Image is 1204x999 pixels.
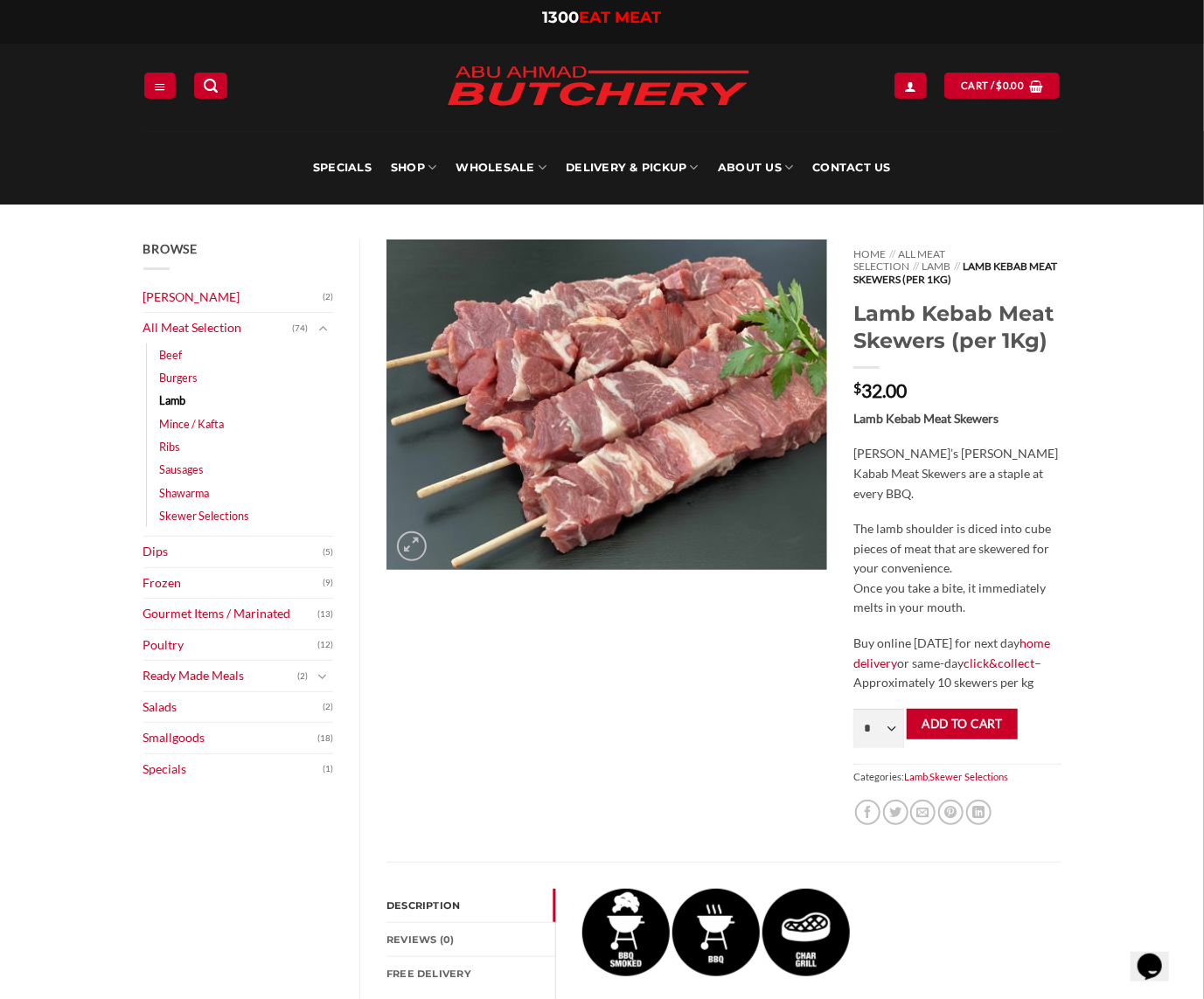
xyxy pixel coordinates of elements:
[853,260,1057,285] span: Lamb Kebab Meat Skewers (per 1Kg)
[853,444,1061,503] p: [PERSON_NAME]’s [PERSON_NAME] Kabab Meat Skewers are a staple at every BBQ.
[1131,929,1187,982] iframe: chat widget
[323,570,333,596] span: (9)
[143,282,324,313] a: [PERSON_NAME]
[944,73,1060,98] a: View cart
[954,260,960,273] span: //
[323,539,333,565] span: (5)
[938,800,964,825] a: Pin on Pinterest
[312,667,333,686] button: Toggle
[966,800,992,825] a: Share on LinkedIn
[853,411,999,426] strong: Lamb Kebab Meat Skewers
[143,537,324,567] a: Dips
[386,957,555,990] a: FREE Delivery
[317,632,333,658] span: (12)
[580,8,662,27] span: EAT MEAT
[143,630,318,661] a: Poultry
[543,8,662,27] a: 1300EAT MEAT
[317,601,333,628] span: (13)
[144,73,176,98] a: Menu
[762,889,850,976] img: Lamb Kebab Meat Skewers (per 1Kg)
[853,634,1061,693] p: Buy online [DATE] for next day or same-day – Approximately 10 skewers per kg
[432,54,764,121] img: Abu Ahmad Butchery
[853,635,1050,670] a: home delivery
[386,239,827,571] img: Lamb Kebab Meat Skewers (per 1Kg)
[160,343,183,366] a: Beef
[456,131,546,205] a: Wholesale
[672,889,760,976] img: Lamb Kebab Meat Skewers (per 1Kg)
[160,482,210,504] a: Shawarma
[143,313,293,343] a: All Meat Selection
[913,260,919,273] span: //
[853,300,1061,354] h1: Lamb Kebab Meat Skewers (per 1Kg)
[160,435,181,458] a: Ribs
[292,316,308,342] span: (74)
[997,80,1025,91] bdi: 0.00
[317,725,333,752] span: (18)
[160,413,225,435] a: Mince / Kafta
[889,247,895,260] span: //
[386,889,555,922] a: Description
[160,458,205,481] a: Sausages
[853,519,1061,618] p: The lamb shoulder is diced into cube pieces of meat that are skewered for your convenience. Once ...
[323,694,333,720] span: (2)
[566,131,699,205] a: Delivery & Pickup
[997,78,1003,94] span: $
[907,709,1018,739] button: Add to cart
[397,531,427,561] a: Zoom
[910,800,936,825] a: Email to a Friend
[964,656,1034,670] a: click&collect
[883,800,908,825] a: Share on Twitter
[929,771,1008,782] a: Skewer Selections
[143,723,318,753] a: Smallgoods
[582,889,670,976] img: Lamb Kebab Meat Skewers (per 1Kg)
[853,379,907,401] bdi: 32.00
[894,73,926,98] a: Login
[323,756,333,782] span: (1)
[143,692,324,723] a: Salads
[160,504,250,527] a: Skewer Selections
[853,247,945,273] a: All Meat Selection
[143,661,298,691] a: Ready Made Meals
[904,771,928,782] a: Lamb
[812,131,891,205] a: Contact Us
[853,764,1061,789] span: Categories: ,
[853,247,886,260] a: Home
[143,568,324,599] a: Frozen
[386,923,555,956] a: Reviews (0)
[297,663,308,690] span: (2)
[194,73,227,98] a: Search
[855,800,880,825] a: Share on Facebook
[922,260,950,273] a: Lamb
[143,241,198,256] span: Browse
[313,131,372,205] a: Specials
[391,131,436,205] a: SHOP
[143,599,318,629] a: Gourmet Items / Marinated
[543,8,580,27] span: 1300
[160,389,186,412] a: Lamb
[323,284,333,310] span: (2)
[961,78,1024,94] span: Cart /
[312,319,333,338] button: Toggle
[143,754,324,785] a: Specials
[853,381,861,395] span: $
[718,131,793,205] a: About Us
[160,366,198,389] a: Burgers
